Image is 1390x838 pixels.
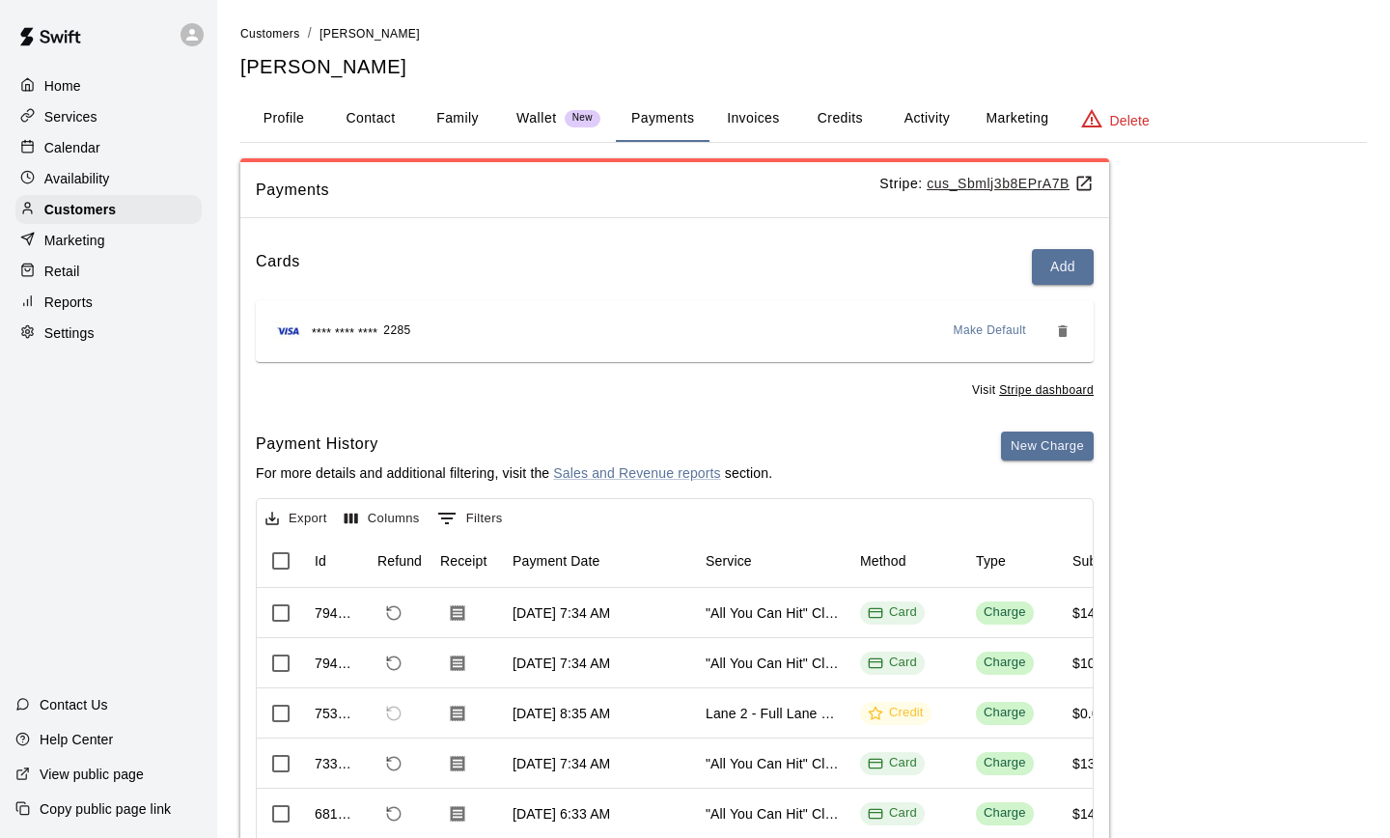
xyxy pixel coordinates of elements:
[1072,754,1123,773] div: $138.07
[256,249,300,285] h6: Cards
[553,465,720,481] a: Sales and Revenue reports
[1072,603,1123,623] div: $149.00
[1072,804,1123,824] div: $149.00
[327,96,414,142] button: Contact
[706,654,841,673] div: "All You Can Hit" Clubhouse Membership
[240,27,300,41] span: Customers
[383,321,410,341] span: 2285
[315,754,358,773] div: 733732
[340,504,425,534] button: Select columns
[440,796,475,831] button: Download Receipt
[970,96,1064,142] button: Marketing
[440,746,475,781] button: Download Receipt
[976,534,1006,588] div: Type
[15,71,202,100] a: Home
[15,319,202,348] a: Settings
[44,293,93,312] p: Reports
[706,754,841,773] div: "All You Can Hit" Clubhouse Membership
[565,112,600,125] span: New
[15,133,202,162] a: Calendar
[513,804,610,824] div: Jul 3, 2025, 6:33 AM
[377,597,410,629] span: Refund payment
[966,534,1063,588] div: Type
[15,257,202,286] div: Retail
[1063,534,1159,588] div: Subtotal
[883,96,970,142] button: Activity
[440,534,487,588] div: Receipt
[984,804,1026,823] div: Charge
[256,178,879,203] span: Payments
[15,288,202,317] a: Reports
[1072,704,1107,723] div: $0.00
[696,534,850,588] div: Service
[240,54,1367,80] h5: [PERSON_NAME]
[516,108,557,128] p: Wallet
[796,96,883,142] button: Credits
[431,534,503,588] div: Receipt
[320,27,420,41] span: [PERSON_NAME]
[261,504,332,534] button: Export
[513,654,610,673] div: Sep 3, 2025, 7:34 AM
[240,96,1367,142] div: basic tabs example
[706,603,841,623] div: "All You Can Hit" Clubhouse Membership
[315,654,358,673] div: 794756
[240,96,327,142] button: Profile
[44,231,105,250] p: Marketing
[377,747,410,780] span: Refund payment
[240,25,300,41] a: Customers
[1072,654,1115,673] div: $10.93
[40,695,108,714] p: Contact Us
[15,195,202,224] a: Customers
[440,596,475,630] button: Download Receipt
[972,381,1094,401] span: Visit
[315,534,326,588] div: Id
[377,647,410,680] span: Refund payment
[44,323,95,343] p: Settings
[15,226,202,255] a: Marketing
[513,534,600,588] div: Payment Date
[44,169,110,188] p: Availability
[503,534,696,588] div: Payment Date
[513,704,610,723] div: Aug 13, 2025, 8:35 AM
[513,754,610,773] div: Aug 3, 2025, 7:34 AM
[954,321,1027,341] span: Make Default
[40,799,171,819] p: Copy public page link
[513,603,610,623] div: Sep 3, 2025, 7:34 AM
[868,654,917,672] div: Card
[256,463,772,483] p: For more details and additional filtering, visit the section.
[706,804,841,824] div: "All You Can Hit" Clubhouse Membership
[44,262,80,281] p: Retail
[984,654,1026,672] div: Charge
[984,603,1026,622] div: Charge
[1032,249,1094,285] button: Add
[15,102,202,131] div: Services
[616,96,709,142] button: Payments
[999,383,1094,397] a: Stripe dashboard
[927,176,1094,191] u: cus_Sbmlj3b8EPrA7B
[868,754,917,772] div: Card
[868,804,917,823] div: Card
[15,164,202,193] a: Availability
[440,646,475,681] button: Download Receipt
[44,138,100,157] p: Calendar
[706,534,752,588] div: Service
[860,534,906,588] div: Method
[432,503,508,534] button: Show filters
[868,603,917,622] div: Card
[1001,432,1094,461] button: New Charge
[377,534,422,588] div: Refund
[709,96,796,142] button: Invoices
[984,704,1026,722] div: Charge
[1072,534,1124,588] div: Subtotal
[40,765,144,784] p: View public page
[868,704,924,722] div: Credit
[377,797,410,830] span: Refund payment
[850,534,966,588] div: Method
[1110,111,1150,130] p: Delete
[271,321,306,341] img: Credit card brand logo
[946,316,1035,347] button: Make Default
